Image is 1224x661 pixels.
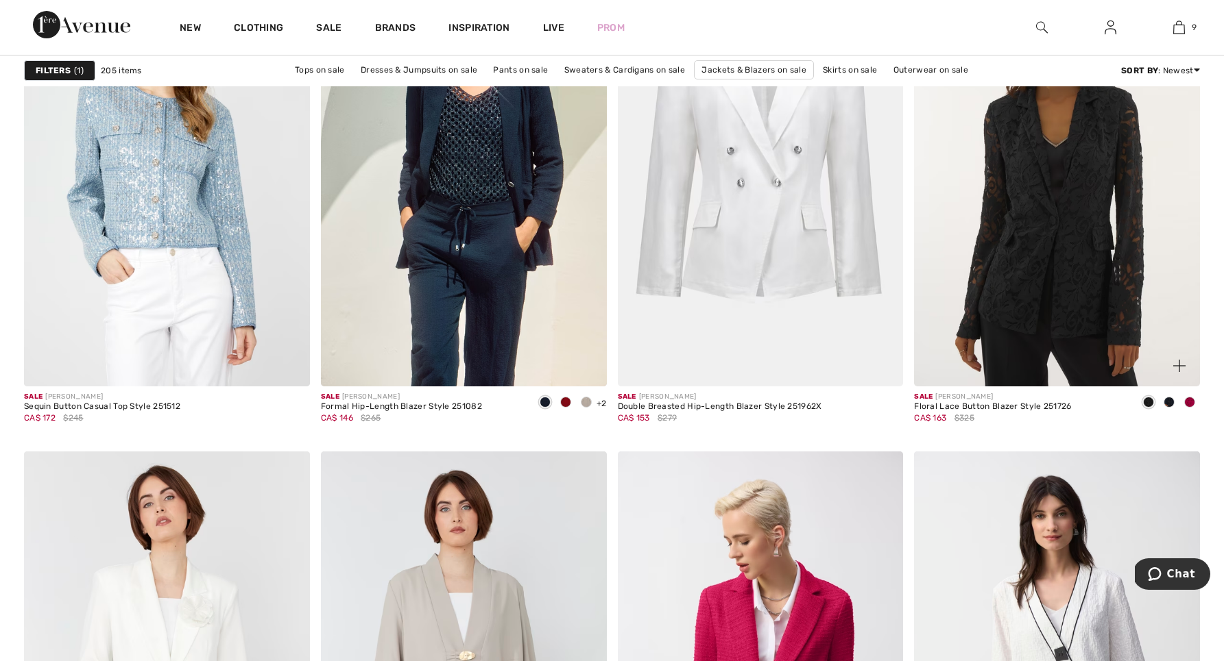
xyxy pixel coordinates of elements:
[887,61,975,79] a: Outerwear on sale
[658,412,677,424] span: $279
[597,399,607,408] span: +2
[1138,392,1159,414] div: Black
[914,413,946,423] span: CA$ 163
[1036,19,1048,36] img: search the website
[321,402,482,412] div: Formal Hip-Length Blazer Style 251082
[36,64,71,77] strong: Filters
[618,402,822,412] div: Double Breasted Hip-Length Blazer Style 251962X
[555,392,576,414] div: Radiant red
[321,392,482,402] div: [PERSON_NAME]
[1159,392,1179,414] div: Midnight Blue
[448,22,509,36] span: Inspiration
[1094,19,1127,36] a: Sign In
[321,392,339,401] span: Sale
[618,413,650,423] span: CA$ 153
[24,392,43,401] span: Sale
[694,60,814,79] a: Jackets & Blazers on sale
[597,21,625,35] a: Prom
[1105,19,1116,36] img: My Info
[1179,392,1200,414] div: Geranium
[24,392,180,402] div: [PERSON_NAME]
[914,392,1071,402] div: [PERSON_NAME]
[1145,19,1212,36] a: 9
[375,22,416,36] a: Brands
[618,392,822,402] div: [PERSON_NAME]
[816,61,884,79] a: Skirts on sale
[914,402,1071,412] div: Floral Lace Button Blazer Style 251726
[486,61,555,79] a: Pants on sale
[24,413,56,423] span: CA$ 172
[288,61,352,79] a: Tops on sale
[1192,21,1197,34] span: 9
[1121,66,1158,75] strong: Sort By
[101,64,142,77] span: 205 items
[1173,360,1186,372] img: plus_v2.svg
[180,22,201,36] a: New
[543,21,564,35] a: Live
[361,412,381,424] span: $265
[234,22,283,36] a: Clothing
[576,392,597,414] div: Moonstone
[74,64,84,77] span: 1
[316,22,341,36] a: Sale
[914,392,933,401] span: Sale
[955,412,974,424] span: $325
[63,412,83,424] span: $245
[535,392,555,414] div: Midnight Blue
[321,413,353,423] span: CA$ 146
[354,61,484,79] a: Dresses & Jumpsuits on sale
[24,402,180,412] div: Sequin Button Casual Top Style 251512
[1121,64,1200,77] div: : Newest
[1173,19,1185,36] img: My Bag
[618,392,636,401] span: Sale
[557,61,692,79] a: Sweaters & Cardigans on sale
[1135,558,1210,593] iframe: Opens a widget where you can chat to one of our agents
[33,11,130,38] img: 1ère Avenue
